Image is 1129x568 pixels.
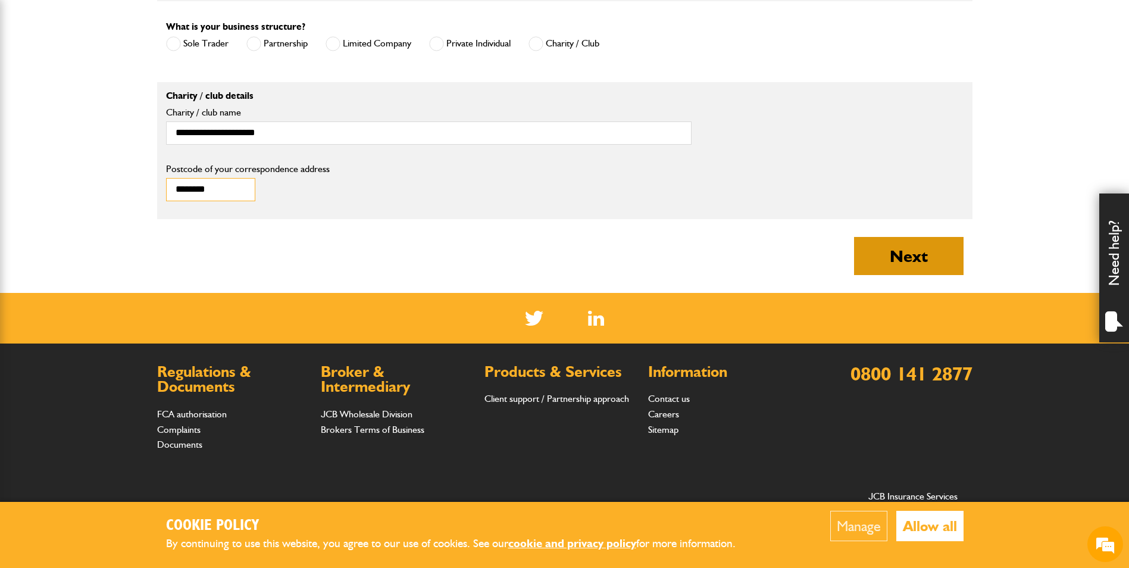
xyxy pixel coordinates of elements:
label: Private Individual [429,36,511,51]
p: Charity / club details [166,91,692,101]
img: Twitter [525,311,543,326]
label: Sole Trader [166,36,229,51]
em: Start Chat [162,367,216,383]
div: Need help? [1099,194,1129,342]
input: Enter your email address [15,145,217,171]
a: Contact us [648,393,690,404]
h2: Information [648,364,800,380]
a: JCB Wholesale Division [321,408,412,420]
a: FCA authorisation [157,408,227,420]
label: Partnership [246,36,308,51]
label: Limited Company [326,36,411,51]
a: 0800 141 2877 [850,362,972,385]
input: Enter your phone number [15,180,217,207]
a: Documents [157,439,202,450]
div: Chat with us now [62,67,200,82]
button: Allow all [896,511,964,541]
a: Brokers Terms of Business [321,424,424,435]
a: cookie and privacy policy [508,536,636,550]
a: Client support / Partnership approach [484,393,629,404]
label: What is your business structure? [166,22,305,32]
textarea: Type your message and hit 'Enter' [15,216,217,357]
img: d_20077148190_company_1631870298795_20077148190 [20,66,50,83]
a: Careers [648,408,679,420]
div: Minimize live chat window [195,6,224,35]
label: Postcode of your correspondence address [166,164,348,174]
p: By continuing to use this website, you agree to our use of cookies. See our for more information. [166,535,755,553]
h2: Products & Services [484,364,636,380]
button: Manage [830,511,887,541]
label: Charity / club name [166,108,692,117]
button: Next [854,237,964,275]
h2: Broker & Intermediary [321,364,473,395]
label: Charity / Club [528,36,599,51]
input: Enter your last name [15,110,217,136]
h2: Regulations & Documents [157,364,309,395]
img: Linked In [588,311,604,326]
h2: Cookie Policy [166,517,755,535]
a: Sitemap [648,424,678,435]
a: Complaints [157,424,201,435]
a: LinkedIn [588,311,604,326]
